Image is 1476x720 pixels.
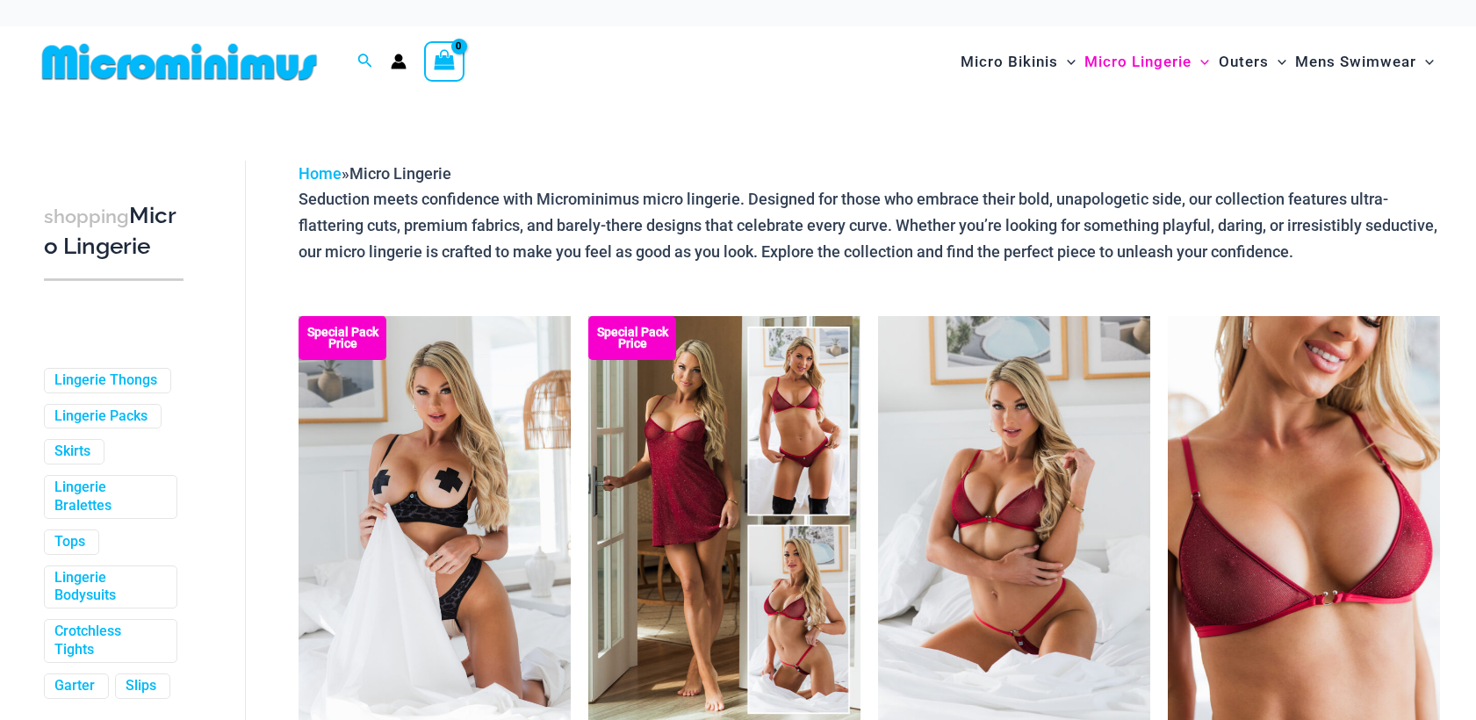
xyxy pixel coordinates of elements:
span: Menu Toggle [1058,40,1076,84]
b: Special Pack Price [299,327,386,349]
a: Micro LingerieMenu ToggleMenu Toggle [1080,35,1213,89]
a: Search icon link [357,51,373,73]
a: Mens SwimwearMenu ToggleMenu Toggle [1291,35,1438,89]
a: Lingerie Bodysuits [54,569,163,606]
a: OutersMenu ToggleMenu Toggle [1214,35,1291,89]
a: Lingerie Thongs [54,371,157,390]
span: Menu Toggle [1269,40,1286,84]
nav: Site Navigation [954,32,1441,91]
span: Micro Bikinis [961,40,1058,84]
a: Account icon link [391,54,407,69]
img: MM SHOP LOGO FLAT [35,42,324,82]
a: Lingerie Packs [54,407,148,426]
span: Mens Swimwear [1295,40,1416,84]
h3: Micro Lingerie [44,201,184,262]
span: Menu Toggle [1416,40,1434,84]
a: View Shopping Cart, empty [424,41,464,82]
b: Special Pack Price [588,327,676,349]
span: shopping [44,205,129,227]
a: Crotchless Tights [54,623,163,659]
a: Slips [126,677,156,695]
span: » [299,164,451,183]
span: Micro Lingerie [349,164,451,183]
a: Home [299,164,342,183]
a: Lingerie Bralettes [54,479,163,515]
span: Outers [1219,40,1269,84]
a: Garter [54,677,95,695]
p: Seduction meets confidence with Microminimus micro lingerie. Designed for those who embrace their... [299,186,1440,264]
span: Menu Toggle [1192,40,1209,84]
a: Micro BikinisMenu ToggleMenu Toggle [956,35,1080,89]
a: Tops [54,533,85,551]
span: Micro Lingerie [1084,40,1192,84]
a: Skirts [54,443,90,461]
